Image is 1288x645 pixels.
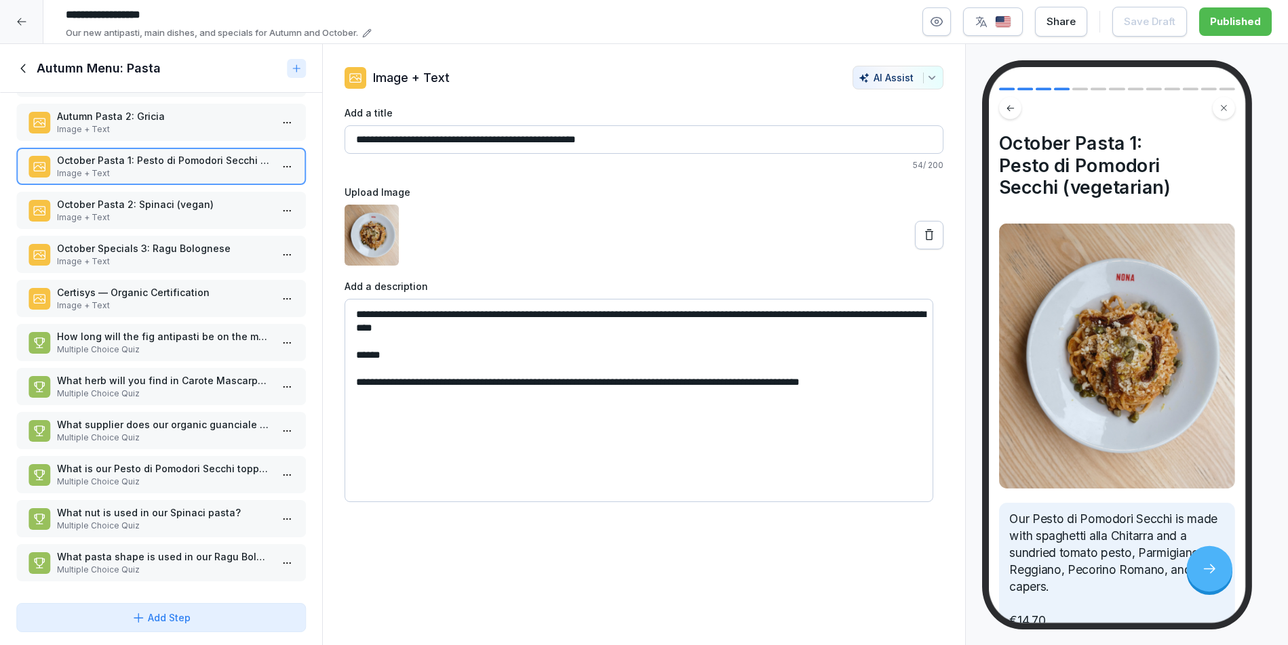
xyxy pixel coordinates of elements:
div: What supplier does our organic guanciale come from?Multiple Choice Quiz [16,412,306,449]
div: AI Assist [859,72,937,83]
div: How long will the fig antipasti be on the menu?Multiple Choice Quiz [16,324,306,361]
img: us.svg [995,16,1011,28]
button: Save Draft [1112,7,1187,37]
p: What is our Pesto di Pomodori Secchi topped with? [57,461,271,476]
p: October Specials 3: Ragu Bolognese [57,241,271,255]
div: Save Draft [1124,14,1175,29]
p: Multiple Choice Quiz [57,564,271,576]
label: Add a description [345,279,944,293]
p: What pasta shape is used in our Ragu Bolognese? [57,549,271,564]
p: October Pasta 1: Pesto di Pomodori Secchi (vegetarian) [57,153,271,167]
p: Multiple Choice Quiz [57,520,271,532]
button: Published [1199,7,1272,36]
p: Multiple Choice Quiz [57,476,271,488]
p: October Pasta 2: Spinaci (vegan) [57,197,271,211]
div: What is our Pesto di Pomodori Secchi topped with?Multiple Choice Quiz [16,456,306,493]
p: Certisys — Organic Certification [57,285,271,299]
p: Image + Text [57,167,271,180]
div: Autumn Pasta 2: GriciaImage + Text [16,104,306,141]
h4: October Pasta 1: Pesto di Pomodori Secchi (vegetarian) [999,132,1235,199]
p: Image + Text [57,255,271,268]
p: Image + Text [57,299,271,312]
button: AI Assist [853,66,943,89]
p: 54 / 200 [345,159,944,171]
p: Autumn Pasta 2: Gricia [57,109,271,123]
p: Multiple Choice Quiz [57,388,271,400]
div: October Pasta 1: Pesto di Pomodori Secchi (vegetarian)Image + Text [16,148,306,185]
p: Multiple Choice Quiz [57,432,271,444]
img: l3s1l9xm0t2pk8r8mbq8n6zv.png [345,205,399,266]
button: Share [1035,7,1087,37]
div: October Pasta 2: Spinaci (vegan)Image + Text [16,192,306,229]
div: What herb will you find in Carote Mascarpone e SalviaMultiple Choice Quiz [16,368,306,405]
p: Image + Text [57,211,271,224]
div: October Specials 3: Ragu BologneseImage + Text [16,236,306,273]
p: Image + Text [57,123,271,136]
img: Image and Text preview image [999,224,1235,488]
button: Add Step [16,603,306,632]
p: Multiple Choice Quiz [57,344,271,356]
p: What supplier does our organic guanciale come from? [57,417,271,432]
div: Add Step [132,610,191,625]
p: How long will the fig antipasti be on the menu? [57,329,271,344]
p: Image + Text [373,68,450,87]
p: What nut is used in our Spinaci pasta? [57,505,271,520]
p: Our new antipasti, main dishes, and specials for Autumn and October. [66,26,358,40]
div: Certisys — Organic CertificationImage + Text [16,280,306,317]
p: What herb will you find in Carote Mascarpone e Salvia [57,373,271,388]
div: What pasta shape is used in our Ragu Bolognese?Multiple Choice Quiz [16,544,306,581]
div: Share [1047,14,1076,29]
h1: Autumn Menu: Pasta [37,60,161,77]
label: Add a title [345,106,944,120]
div: What nut is used in our Spinaci pasta?Multiple Choice Quiz [16,500,306,537]
div: Published [1210,14,1261,29]
label: Upload Image [345,185,944,199]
